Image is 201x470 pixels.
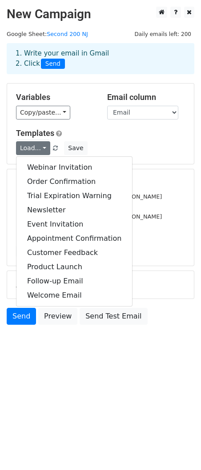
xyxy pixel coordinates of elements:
a: Send Test Email [80,308,147,325]
a: Product Launch [16,260,132,274]
button: Save [64,141,87,155]
a: Appointment Confirmation [16,231,132,246]
a: Daily emails left: 200 [131,31,194,37]
a: Customer Feedback [16,246,132,260]
small: Google Sheet: [7,31,88,37]
div: 1. Write your email in Gmail 2. Click [9,48,192,69]
h5: Variables [16,92,94,102]
a: Webinar Invitation [16,160,132,175]
a: Templates [16,128,54,138]
a: Load... [16,141,50,155]
a: Event Invitation [16,217,132,231]
a: Welcome Email [16,288,132,303]
a: Preview [38,308,77,325]
a: Newsletter [16,203,132,217]
h2: New Campaign [7,7,194,22]
a: Follow-up Email [16,274,132,288]
a: Second 200 NJ [47,31,88,37]
span: Send [41,59,65,69]
span: Daily emails left: 200 [131,29,194,39]
a: Trial Expiration Warning [16,189,132,203]
iframe: Chat Widget [157,427,201,470]
h5: Email column [107,92,185,102]
a: Order Confirmation [16,175,132,189]
a: Copy/paste... [16,106,70,119]
a: Send [7,308,36,325]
